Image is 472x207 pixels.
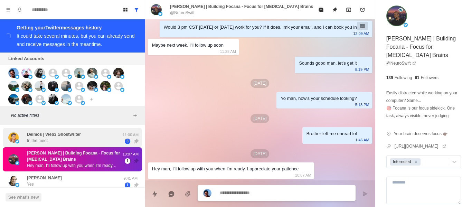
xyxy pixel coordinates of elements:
div: Brother left me onread lol [306,130,357,138]
p: 11:38 AM [220,48,236,55]
img: picture [15,88,19,92]
div: It could take several minutes, but you can already send and receive messages in the meantime. [17,33,135,47]
img: picture [81,101,85,105]
button: See what's new [6,193,41,201]
img: picture [21,81,32,91]
img: picture [151,4,162,15]
button: Add media [181,187,195,201]
a: @NeuroSwift [386,60,416,66]
p: Linked Accounts [8,55,44,62]
p: 139 [386,75,393,81]
img: picture [87,81,97,91]
img: picture [107,75,111,79]
p: [PERSON_NAME] | Building Focana - Focus for [MEDICAL_DATA] Brains [170,3,313,10]
img: picture [15,183,19,187]
img: picture [107,88,111,92]
button: Unpin [328,3,342,17]
button: Archive [342,3,356,17]
img: picture [8,176,19,186]
img: picture [21,94,32,104]
p: Deimos | Web3 Ghostwriter [27,131,81,138]
img: picture [15,101,19,105]
button: Reply with AI [164,187,178,201]
img: picture [15,139,19,143]
p: 10:07 AM [122,151,139,157]
p: 12:09 AM [353,30,369,37]
button: Add reminder [356,3,369,17]
img: picture [8,68,19,78]
img: picture [28,88,32,92]
p: 1:46 AM [355,136,369,144]
img: picture [94,75,98,79]
p: [PERSON_NAME] | Building Focana - Focus for [MEDICAL_DATA] Brains [27,150,122,162]
img: picture [113,68,124,78]
a: [URL][DOMAIN_NAME] [395,143,447,149]
button: Notifications [14,4,25,15]
p: @NeuroSwift [170,10,195,16]
p: 11:00 AM [122,132,139,138]
p: 9:41 AM [122,176,139,181]
div: Interested [391,158,412,166]
p: 10:07 AM [295,171,311,179]
img: picture [61,94,71,104]
img: picture [68,75,72,79]
img: picture [55,75,59,79]
button: Add account [87,95,95,103]
span: 1 [125,158,130,164]
p: Followers [421,75,438,81]
p: [PERSON_NAME] | Building Focana - Focus for [MEDICAL_DATA] Brains [386,35,461,59]
img: picture [8,81,19,91]
button: Add filters [131,111,139,120]
p: 61 [415,75,419,81]
span: 3 [125,139,130,144]
p: [PERSON_NAME] [27,175,62,181]
img: picture [41,88,46,92]
img: picture [41,101,46,105]
div: Remove Interested [412,158,420,166]
img: picture [55,101,59,105]
img: picture [203,189,211,197]
p: 5:13 PM [355,101,369,109]
p: [DATE] [251,79,269,88]
div: Would 3 pm CST [DATE] or [DATE] work for you? If it does, lmk your email, and I can book you in [164,23,357,31]
img: picture [35,68,45,78]
img: picture [28,75,32,79]
img: picture [15,75,19,79]
span: 1 [125,182,130,188]
p: Your brain deserves focus 👉🏿 [394,131,448,137]
img: picture [94,88,98,92]
img: picture [35,81,45,91]
img: picture [120,88,124,92]
button: Mark as read [314,3,328,17]
img: picture [100,81,111,91]
p: 8:19 PM [355,66,369,73]
img: picture [120,75,124,79]
img: picture [8,94,19,104]
img: picture [8,132,19,143]
img: picture [61,81,71,91]
img: picture [158,12,162,16]
p: In the meet [27,138,48,144]
img: picture [15,161,19,165]
button: Menu [3,4,14,15]
img: picture [386,6,407,26]
div: Sounds good man, let's get it [299,59,357,67]
img: picture [8,154,19,164]
img: picture [68,101,72,105]
p: [DATE] [251,149,269,158]
button: Send message [358,187,372,201]
img: picture [41,75,46,79]
img: picture [87,68,97,78]
img: picture [21,68,32,78]
button: Board View [120,4,131,15]
div: Maybe next week. I'll follow up soon [152,41,224,49]
div: Yo man, how's your schedule looking? [281,95,357,102]
p: Yes [27,181,34,187]
img: picture [68,88,72,92]
p: No active filters [11,112,131,119]
img: picture [81,75,85,79]
div: Getting your Twitter messages history [17,23,136,32]
img: picture [48,81,58,91]
img: picture [28,101,32,105]
p: Hey man, I'll follow up with you when I'm ready. I appreciate your patience [27,162,117,169]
